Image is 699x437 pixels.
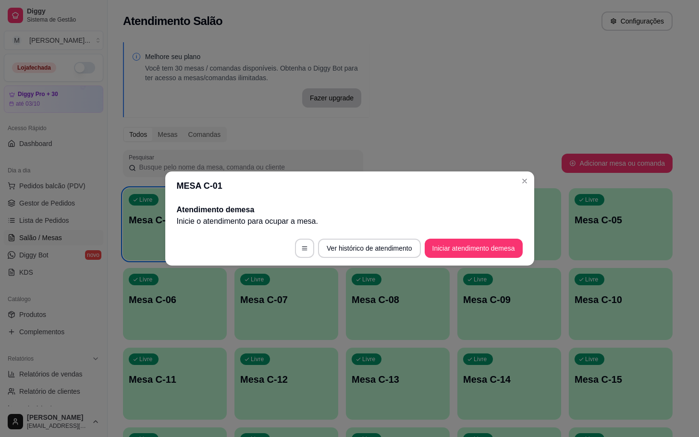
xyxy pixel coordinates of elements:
header: MESA C-01 [165,171,534,200]
button: Ver histórico de atendimento [318,239,420,258]
h2: Atendimento de mesa [177,204,523,216]
button: Close [517,173,532,189]
button: Iniciar atendimento demesa [425,239,523,258]
p: Inicie o atendimento para ocupar a mesa . [177,216,523,227]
